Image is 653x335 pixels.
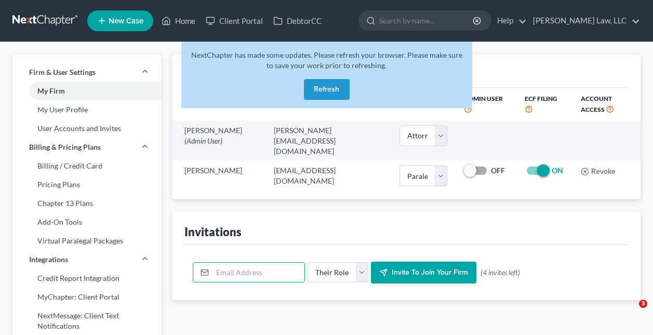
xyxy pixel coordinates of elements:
span: 3 [639,300,647,308]
a: User Accounts and Invites [12,119,162,138]
a: [PERSON_NAME] Law, LLC [528,11,640,30]
a: Credit Report Integration [12,269,162,288]
a: My Firm [12,82,162,100]
a: Help [492,11,527,30]
span: Firm & User Settings [29,67,96,78]
iframe: Intercom live chat [618,300,643,325]
span: NextChapter has made some updates. Please refresh your browser. Please make sure to save your wor... [191,50,462,70]
a: Add-On Tools [12,213,162,231]
span: Account Access [581,95,612,113]
a: Client Portal [201,11,268,30]
span: Integrations [29,254,68,265]
span: Invite to join your firm [392,268,468,277]
td: [PERSON_NAME][EMAIL_ADDRESS][DOMAIN_NAME] [265,121,391,161]
a: DebtorCC [268,11,327,30]
a: Pricing Plans [12,175,162,194]
a: Integrations [12,250,162,269]
input: Email Address [212,263,304,282]
td: [PERSON_NAME] [172,161,265,191]
a: Chapter 13 Plans [12,194,162,213]
span: (4 invites left) [481,267,520,278]
span: New Case [109,17,143,25]
input: Search by name... [379,11,474,30]
a: My User Profile [12,100,162,119]
span: (Admin User) [184,136,222,145]
a: Billing / Credit Card [12,157,162,175]
button: Refresh [304,79,350,100]
td: [EMAIL_ADDRESS][DOMAIN_NAME] [265,161,391,191]
strong: ON [552,166,563,175]
td: [PERSON_NAME] [172,121,265,161]
a: Billing & Pricing Plans [12,138,162,157]
strong: OFF [491,166,505,175]
span: ECF Filing [525,95,557,102]
a: MyChapter: Client Portal [12,288,162,306]
button: Invite to join your firm [371,262,476,284]
a: Virtual Paralegal Packages [12,231,162,250]
div: Invitations [184,224,242,239]
th: Name [172,88,265,121]
button: Revoke [581,167,616,176]
a: Home [156,11,201,30]
span: Billing & Pricing Plans [29,142,101,152]
span: Admin User [464,95,503,102]
a: Firm & User Settings [12,63,162,82]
